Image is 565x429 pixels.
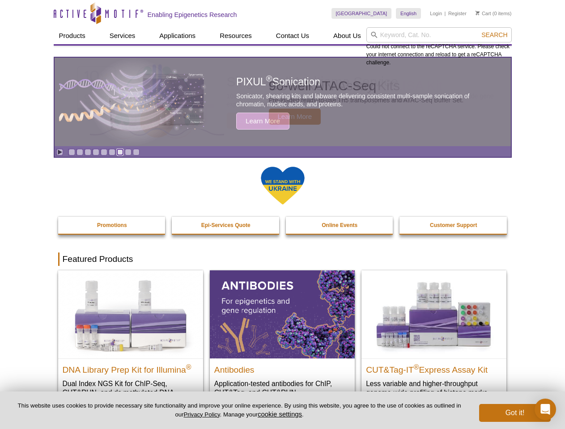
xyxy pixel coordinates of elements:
a: Customer Support [399,217,508,234]
img: CUT&Tag-IT® Express Assay Kit [361,270,506,358]
span: Search [481,31,507,38]
strong: Epi-Services Quote [201,222,251,228]
input: Keyword, Cat. No. [366,27,512,42]
a: Epi-Services Quote [172,217,280,234]
a: Applications [154,27,201,44]
p: Dual Index NGS Kit for ChIP-Seq, CUT&RUN, and ds methylated DNA assays. [63,379,199,406]
a: Go to slide 4 [93,149,99,156]
h2: CUT&Tag-IT Express Assay Kit [366,361,502,374]
a: Resources [214,27,257,44]
li: (0 items) [476,8,512,19]
strong: Promotions [97,222,127,228]
div: Open Intercom Messenger [535,399,556,420]
sup: ® [186,363,191,370]
strong: Customer Support [430,222,477,228]
a: Toggle autoplay [56,149,63,156]
h2: Featured Products [58,252,507,266]
div: Could not connect to the reCAPTCHA service. Please check your internet connection and reload to g... [366,27,512,67]
a: Promotions [58,217,166,234]
a: DNA Library Prep Kit for Illumina DNA Library Prep Kit for Illumina® Dual Index NGS Kit for ChIP-... [58,270,203,415]
img: We Stand With Ukraine [260,166,305,206]
a: Register [448,10,467,17]
a: Go to slide 8 [125,149,132,156]
a: Go to slide 7 [117,149,123,156]
button: Search [479,31,510,39]
a: Privacy Policy [183,411,220,418]
a: [GEOGRAPHIC_DATA] [331,8,392,19]
a: Go to slide 3 [85,149,91,156]
a: CUT&Tag-IT® Express Assay Kit CUT&Tag-IT®Express Assay Kit Less variable and higher-throughput ge... [361,270,506,406]
a: All Antibodies Antibodies Application-tested antibodies for ChIP, CUT&Tag, and CUT&RUN. [210,270,355,406]
a: Go to slide 9 [133,149,140,156]
a: Cart [476,10,491,17]
h2: Antibodies [214,361,350,374]
h2: Enabling Epigenetics Research [148,11,237,19]
h2: DNA Library Prep Kit for Illumina [63,361,199,374]
strong: Online Events [322,222,357,228]
a: Go to slide 2 [76,149,83,156]
a: Services [104,27,141,44]
li: | [445,8,446,19]
a: Go to slide 6 [109,149,115,156]
button: cookie settings [258,410,302,418]
img: All Antibodies [210,270,355,358]
img: Your Cart [476,11,480,15]
p: This website uses cookies to provide necessary site functionality and improve your online experie... [14,402,464,419]
p: Application-tested antibodies for ChIP, CUT&Tag, and CUT&RUN. [214,379,350,397]
sup: ® [414,363,419,370]
p: Less variable and higher-throughput genome-wide profiling of histone marks​. [366,379,502,397]
a: Products [54,27,91,44]
a: Go to slide 1 [68,149,75,156]
img: DNA Library Prep Kit for Illumina [58,270,203,358]
a: About Us [328,27,366,44]
a: Online Events [286,217,394,234]
a: English [396,8,421,19]
a: Go to slide 5 [101,149,107,156]
button: Got it! [479,404,551,422]
a: Contact Us [271,27,314,44]
a: Login [430,10,442,17]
